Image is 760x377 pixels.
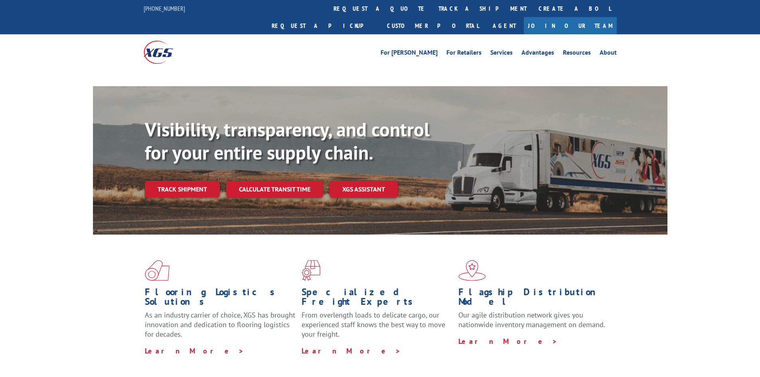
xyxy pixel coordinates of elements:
a: About [600,49,617,58]
span: As an industry carrier of choice, XGS has brought innovation and dedication to flooring logistics... [145,310,295,339]
h1: Specialized Freight Experts [302,287,452,310]
a: Resources [563,49,591,58]
h1: Flooring Logistics Solutions [145,287,296,310]
h1: Flagship Distribution Model [458,287,609,310]
span: Our agile distribution network gives you nationwide inventory management on demand. [458,310,605,329]
a: Agent [485,17,524,34]
img: xgs-icon-focused-on-flooring-red [302,260,320,281]
a: For [PERSON_NAME] [381,49,438,58]
a: Calculate transit time [226,181,323,198]
a: Learn More > [458,337,558,346]
b: Visibility, transparency, and control for your entire supply chain. [145,117,430,165]
a: Customer Portal [381,17,485,34]
a: Request a pickup [266,17,381,34]
img: xgs-icon-total-supply-chain-intelligence-red [145,260,170,281]
a: Advantages [521,49,554,58]
a: Join Our Team [524,17,617,34]
a: XGS ASSISTANT [330,181,398,198]
a: [PHONE_NUMBER] [144,4,185,12]
a: Services [490,49,513,58]
img: xgs-icon-flagship-distribution-model-red [458,260,486,281]
a: Track shipment [145,181,220,197]
p: From overlength loads to delicate cargo, our experienced staff knows the best way to move your fr... [302,310,452,346]
a: Learn More > [145,346,244,355]
a: For Retailers [446,49,482,58]
a: Learn More > [302,346,401,355]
